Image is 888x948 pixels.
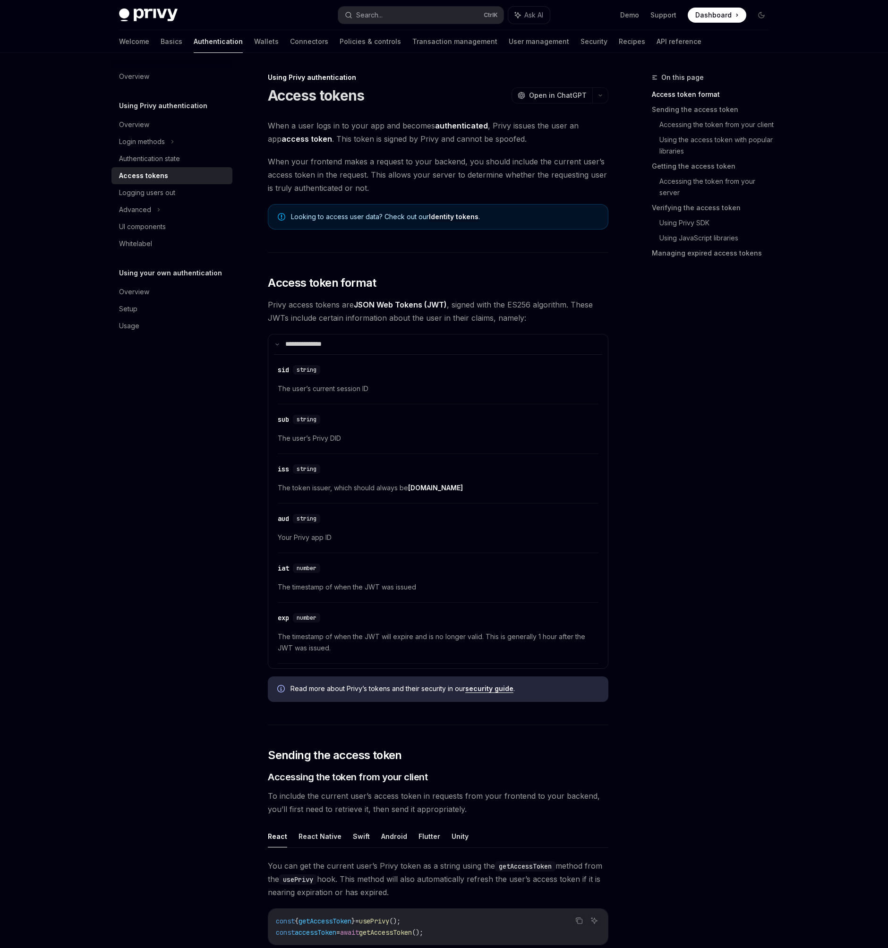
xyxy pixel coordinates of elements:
a: Identity tokens [429,213,478,221]
img: dark logo [119,9,178,22]
span: Dashboard [695,10,732,20]
a: Access token format [652,87,777,102]
div: Whitelabel [119,238,152,249]
a: Sending the access token [652,102,777,117]
span: The user’s current session ID [278,383,598,394]
button: React Native [299,825,342,847]
div: Search... [356,9,383,21]
a: Transaction management [412,30,497,53]
span: number [297,614,316,622]
a: Getting the access token [652,159,777,174]
button: Swift [353,825,370,847]
a: Using Privy SDK [659,215,777,231]
span: The timestamp of when the JWT will expire and is no longer valid. This is generally 1 hour after ... [278,631,598,654]
span: Privy access tokens are , signed with the ES256 algorithm. These JWTs include certain information... [268,298,608,325]
button: Copy the contents from the code block [573,914,585,927]
span: You can get the current user’s Privy token as a string using the method from the hook. This metho... [268,859,608,899]
a: [DOMAIN_NAME] [408,484,463,492]
div: Advanced [119,204,151,215]
span: } [351,917,355,925]
span: string [297,416,316,423]
div: Overview [119,286,149,298]
a: Overview [111,68,232,85]
button: Open in ChatGPT [512,87,592,103]
a: Overview [111,116,232,133]
button: Flutter [418,825,440,847]
span: To include the current user’s access token in requests from your frontend to your backend, you’ll... [268,789,608,816]
span: = [336,928,340,937]
span: = [355,917,359,925]
span: Looking to access user data? Check out our . [291,212,598,222]
span: On this page [661,72,704,83]
button: Ask AI [588,914,600,927]
a: Authentication state [111,150,232,167]
a: Policies & controls [340,30,401,53]
div: Overview [119,119,149,130]
span: { [295,917,299,925]
div: iss [278,464,289,474]
a: Whitelabel [111,235,232,252]
h1: Access tokens [268,87,364,104]
a: User management [509,30,569,53]
a: API reference [657,30,701,53]
a: UI components [111,218,232,235]
a: Verifying the access token [652,200,777,215]
a: Connectors [290,30,328,53]
button: Unity [452,825,469,847]
span: The token issuer, which should always be [278,482,598,494]
button: Toggle dark mode [754,8,769,23]
a: Accessing the token from your client [659,117,777,132]
button: Search...CtrlK [338,7,504,24]
a: Accessing the token from your server [659,174,777,200]
h5: Using Privy authentication [119,100,207,111]
div: Authentication state [119,153,180,164]
div: sub [278,415,289,424]
a: Security [581,30,607,53]
h5: Using your own authentication [119,267,222,279]
a: Using JavaScript libraries [659,231,777,246]
a: Authentication [194,30,243,53]
span: When a user logs in to your app and becomes , Privy issues the user an app . This token is signed... [268,119,608,145]
div: sid [278,365,289,375]
div: aud [278,514,289,523]
a: Usage [111,317,232,334]
span: Accessing the token from your client [268,770,427,784]
a: Managing expired access tokens [652,246,777,261]
a: Recipes [619,30,645,53]
div: Using Privy authentication [268,73,608,82]
code: getAccessToken [495,861,555,871]
a: JSON Web Tokens (JWT) [354,300,447,310]
span: string [297,515,316,522]
a: Overview [111,283,232,300]
span: string [297,366,316,374]
span: await [340,928,359,937]
div: Setup [119,303,137,315]
span: Read more about Privy’s tokens and their security in our . [290,684,599,693]
span: Ctrl K [484,11,498,19]
button: Ask AI [508,7,550,24]
strong: access token [282,134,332,144]
a: Demo [620,10,639,20]
span: usePrivy [359,917,389,925]
strong: authenticated [435,121,488,130]
button: React [268,825,287,847]
div: Login methods [119,136,165,147]
span: getAccessToken [299,917,351,925]
span: string [297,465,316,473]
a: Dashboard [688,8,746,23]
div: iat [278,564,289,573]
a: Basics [161,30,182,53]
svg: Info [277,685,287,694]
a: Wallets [254,30,279,53]
a: Welcome [119,30,149,53]
span: Open in ChatGPT [529,91,587,100]
span: number [297,564,316,572]
code: usePrivy [279,874,317,885]
div: Overview [119,71,149,82]
a: Logging users out [111,184,232,201]
span: Ask AI [524,10,543,20]
a: Access tokens [111,167,232,184]
div: Access tokens [119,170,168,181]
span: getAccessToken [359,928,412,937]
div: Usage [119,320,139,332]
